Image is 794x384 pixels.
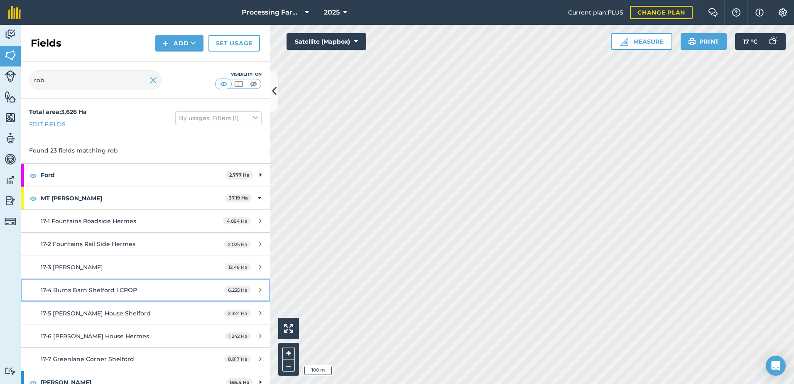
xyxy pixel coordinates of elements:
a: 17-5 [PERSON_NAME] House Shelford2.324 Ha [21,302,270,325]
img: svg+xml;base64,PHN2ZyB4bWxucz0iaHR0cDovL3d3dy53My5vcmcvMjAwMC9zdmciIHdpZHRoPSI1NiIgaGVpZ2h0PSI2MC... [5,49,16,62]
a: 17-3 [PERSON_NAME]12.46 Ha [21,256,270,278]
a: Change plan [630,6,693,19]
img: svg+xml;base64,PHN2ZyB4bWxucz0iaHR0cDovL3d3dy53My5vcmcvMjAwMC9zdmciIHdpZHRoPSIxNyIgaGVpZ2h0PSIxNy... [755,7,764,17]
div: MT [PERSON_NAME]37.19 Ha [21,187,270,209]
span: 17-5 [PERSON_NAME] House Shelford [41,310,151,317]
img: svg+xml;base64,PHN2ZyB4bWxucz0iaHR0cDovL3d3dy53My5vcmcvMjAwMC9zdmciIHdpZHRoPSI1MCIgaGVpZ2h0PSI0MC... [248,80,259,88]
button: Measure [611,33,672,50]
button: + [282,347,295,359]
span: 17-3 [PERSON_NAME] [41,263,103,271]
span: 17-2 Fountains Rail Side Hermes [41,240,135,248]
img: svg+xml;base64,PD94bWwgdmVyc2lvbj0iMS4wIiBlbmNvZGluZz0idXRmLTgiPz4KPCEtLSBHZW5lcmF0b3I6IEFkb2JlIE... [5,132,16,145]
img: svg+xml;base64,PHN2ZyB4bWxucz0iaHR0cDovL3d3dy53My5vcmcvMjAwMC9zdmciIHdpZHRoPSIxNCIgaGVpZ2h0PSIyNC... [163,38,169,48]
img: svg+xml;base64,PD94bWwgdmVyc2lvbj0iMS4wIiBlbmNvZGluZz0idXRmLTgiPz4KPCEtLSBHZW5lcmF0b3I6IEFkb2JlIE... [5,174,16,186]
button: Satellite (Mapbox) [287,33,366,50]
strong: Ford [41,164,225,186]
button: – [282,359,295,372]
a: 17-4 Burns Barn Shelford I CROP6.235 Ha [21,279,270,301]
span: 12.46 Ha [225,263,251,271]
img: svg+xml;base64,PD94bWwgdmVyc2lvbj0iMS4wIiBlbmNvZGluZz0idXRmLTgiPz4KPCEtLSBHZW5lcmF0b3I6IEFkb2JlIE... [5,70,16,82]
img: Four arrows, one pointing top left, one top right, one bottom right and the last bottom left [284,324,293,333]
img: svg+xml;base64,PHN2ZyB4bWxucz0iaHR0cDovL3d3dy53My5vcmcvMjAwMC9zdmciIHdpZHRoPSI1MCIgaGVpZ2h0PSI0MC... [233,80,244,88]
img: svg+xml;base64,PD94bWwgdmVyc2lvbj0iMS4wIiBlbmNvZGluZz0idXRmLTgiPz4KPCEtLSBHZW5lcmF0b3I6IEFkb2JlIE... [5,28,16,41]
img: svg+xml;base64,PHN2ZyB4bWxucz0iaHR0cDovL3d3dy53My5vcmcvMjAwMC9zdmciIHdpZHRoPSI1NiIgaGVpZ2h0PSI2MC... [5,91,16,103]
button: 17 °C [735,33,786,50]
a: 17-6 [PERSON_NAME] House Hermes1.242 Ha [21,325,270,347]
button: Add [155,35,203,52]
img: A question mark icon [731,8,741,17]
img: fieldmargin Logo [8,6,21,19]
span: Processing Farms [242,7,301,17]
span: 17-6 [PERSON_NAME] House Hermes [41,332,149,340]
span: 8.817 Ha [224,355,251,362]
strong: Total area : 3,626 Ha [29,108,87,116]
a: Set usage [208,35,260,52]
span: 17-7 Greenlane Corner Shelford [41,355,134,363]
img: svg+xml;base64,PD94bWwgdmVyc2lvbj0iMS4wIiBlbmNvZGluZz0idXRmLTgiPz4KPCEtLSBHZW5lcmF0b3I6IEFkb2JlIE... [764,33,781,50]
img: svg+xml;base64,PHN2ZyB4bWxucz0iaHR0cDovL3d3dy53My5vcmcvMjAwMC9zdmciIHdpZHRoPSIxOCIgaGVpZ2h0PSIyNC... [29,193,37,203]
span: 17-4 Burns Barn Shelford I CROP [41,286,137,294]
button: Print [681,33,727,50]
img: svg+xml;base64,PD94bWwgdmVyc2lvbj0iMS4wIiBlbmNvZGluZz0idXRmLTgiPz4KPCEtLSBHZW5lcmF0b3I6IEFkb2JlIE... [5,153,16,165]
span: 1.242 Ha [225,332,251,340]
a: 17-1 Fountains Roadside Hermes4.094 Ha [21,210,270,232]
img: svg+xml;base64,PHN2ZyB4bWxucz0iaHR0cDovL3d3dy53My5vcmcvMjAwMC9zdmciIHdpZHRoPSI1NiIgaGVpZ2h0PSI2MC... [5,111,16,124]
span: 4.094 Ha [223,217,251,224]
span: Current plan : PLUS [568,8,623,17]
div: Found 23 fields matching rob [21,138,270,163]
strong: MT [PERSON_NAME] [41,187,225,209]
img: svg+xml;base64,PD94bWwgdmVyc2lvbj0iMS4wIiBlbmNvZGluZz0idXRmLTgiPz4KPCEtLSBHZW5lcmF0b3I6IEFkb2JlIE... [5,194,16,207]
div: Ford2.777 Ha [21,164,270,186]
img: A cog icon [778,8,788,17]
input: Search [29,70,162,90]
a: 17-7 Greenlane Corner Shelford8.817 Ha [21,348,270,370]
strong: 2.777 Ha [229,172,250,178]
img: svg+xml;base64,PHN2ZyB4bWxucz0iaHR0cDovL3d3dy53My5vcmcvMjAwMC9zdmciIHdpZHRoPSIyMiIgaGVpZ2h0PSIzMC... [149,75,157,85]
span: 2025 [324,7,340,17]
img: Two speech bubbles overlapping with the left bubble in the forefront [708,8,718,17]
img: svg+xml;base64,PD94bWwgdmVyc2lvbj0iMS4wIiBlbmNvZGluZz0idXRmLTgiPz4KPCEtLSBHZW5lcmF0b3I6IEFkb2JlIE... [5,216,16,227]
a: 17-2 Fountains Rail Side Hermes2.025 Ha [21,233,270,255]
img: svg+xml;base64,PHN2ZyB4bWxucz0iaHR0cDovL3d3dy53My5vcmcvMjAwMC9zdmciIHdpZHRoPSIxOCIgaGVpZ2h0PSIyNC... [29,170,37,180]
img: svg+xml;base64,PD94bWwgdmVyc2lvbj0iMS4wIiBlbmNvZGluZz0idXRmLTgiPz4KPCEtLSBHZW5lcmF0b3I6IEFkb2JlIE... [5,367,16,375]
strong: 37.19 Ha [229,195,248,201]
img: Ruler icon [620,37,628,46]
span: 17 ° C [743,33,757,50]
span: 2.025 Ha [224,241,251,248]
span: 6.235 Ha [224,286,251,293]
img: svg+xml;base64,PHN2ZyB4bWxucz0iaHR0cDovL3d3dy53My5vcmcvMjAwMC9zdmciIHdpZHRoPSIxOSIgaGVpZ2h0PSIyNC... [688,37,696,47]
button: By usages, Filters (1) [175,111,262,125]
span: 2.324 Ha [224,310,251,317]
span: 17-1 Fountains Roadside Hermes [41,217,136,225]
div: Open Intercom Messenger [766,356,786,376]
img: svg+xml;base64,PHN2ZyB4bWxucz0iaHR0cDovL3d3dy53My5vcmcvMjAwMC9zdmciIHdpZHRoPSI1MCIgaGVpZ2h0PSI0MC... [218,80,229,88]
div: Visibility: On [215,71,262,78]
h2: Fields [31,37,61,50]
a: Edit fields [29,120,66,129]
